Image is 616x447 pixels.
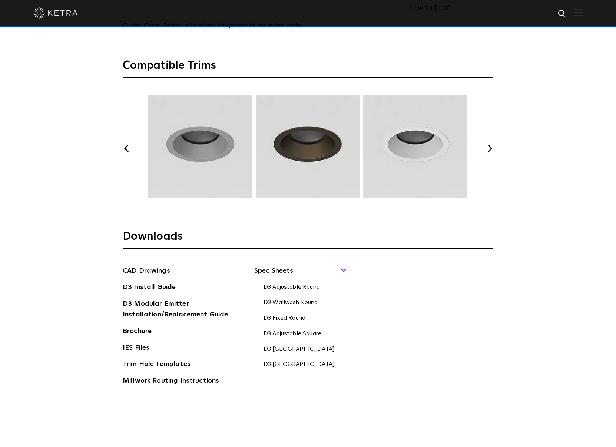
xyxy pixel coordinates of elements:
[264,283,320,292] a: D3 Adjustable Round
[264,315,305,323] a: D3 Fixed Round
[123,266,170,278] a: CAD Drawings
[255,95,361,198] img: TRM009.webp
[147,95,253,198] img: TRM008.webp
[362,95,468,198] img: TRM010.webp
[123,22,161,29] span: Order Code:
[264,346,335,354] a: D3 [GEOGRAPHIC_DATA]
[264,361,335,369] a: D3 [GEOGRAPHIC_DATA]
[123,343,149,354] a: IES Files
[123,376,219,387] a: Millwork Routing Instructions
[123,299,234,321] a: D3 Modular Emitter Installation/Replacement Guide
[163,22,303,29] span: Select all options to generate an order code.
[574,9,583,16] img: Hamburger%20Nav.svg
[254,266,345,282] span: Spec Sheets
[123,282,176,294] a: D3 Install Guide
[264,330,321,338] a: D3 Adjustable Square
[123,58,493,78] h3: Compatible Trims
[264,299,318,307] a: D3 Wallwash Round
[557,9,567,19] img: search icon
[33,7,78,19] img: ketra-logo-2019-white
[123,145,130,152] button: Previous
[486,145,493,152] button: Next
[123,326,152,338] a: Brochure
[123,229,493,249] h3: Downloads
[123,359,191,371] a: Trim Hole Templates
